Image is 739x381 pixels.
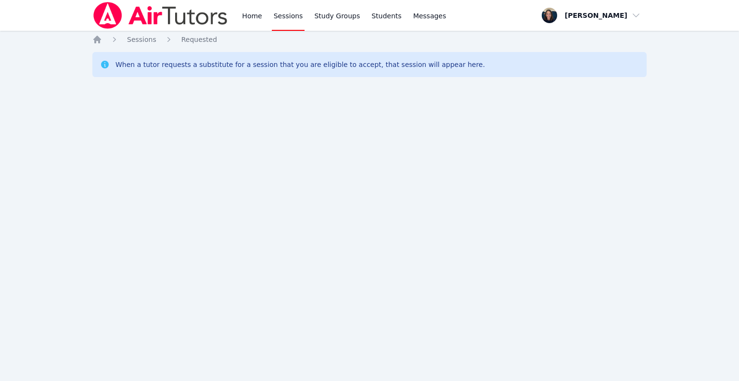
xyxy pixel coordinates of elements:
[413,11,446,21] span: Messages
[181,35,217,44] a: Requested
[92,35,647,44] nav: Breadcrumb
[127,36,156,43] span: Sessions
[115,60,485,69] div: When a tutor requests a substitute for a session that you are eligible to accept, that session wi...
[92,2,229,29] img: Air Tutors
[181,36,217,43] span: Requested
[127,35,156,44] a: Sessions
